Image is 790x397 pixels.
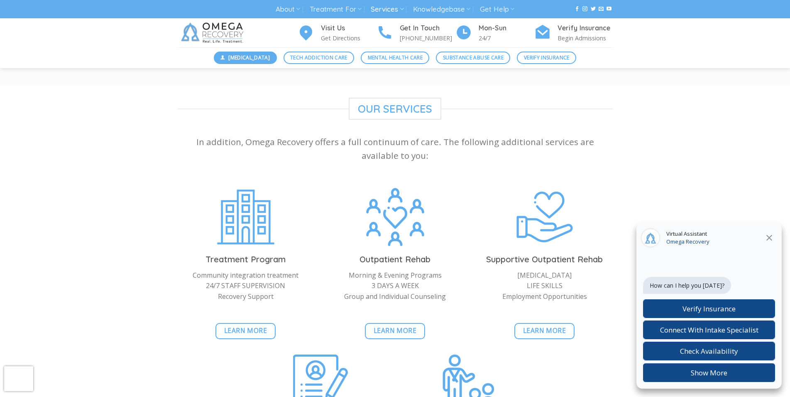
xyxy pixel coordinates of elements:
a: Learn More [215,323,276,339]
a: Follow on YouTube [607,6,611,12]
a: Knowledgebase [413,2,470,17]
h3: Treatment Program [177,253,314,266]
span: Mental Health Care [368,54,423,62]
h4: Get In Touch [400,23,455,34]
span: Tech Addiction Care [290,54,347,62]
a: Follow on Instagram [582,6,587,12]
h4: Verify Insurance [558,23,613,34]
a: Follow on Facebook [575,6,580,12]
a: Send us an email [599,6,604,12]
p: Begin Admissions [558,33,613,43]
a: [MEDICAL_DATA] [214,52,277,64]
h4: Visit Us [321,23,377,34]
h4: Mon-Sun [479,23,534,34]
h3: Supportive Outpatient Rehab [476,253,613,266]
span: Substance Abuse Care [443,54,504,62]
a: Tech Addiction Care [284,52,355,64]
a: Substance Abuse Care [436,52,510,64]
p: Morning & Evening Programs 3 DAYS A WEEK Group and Individual Counseling [327,270,464,302]
span: Our Services [349,98,442,120]
span: Verify Insurance [524,54,570,62]
a: Mental Health Care [361,52,429,64]
p: 24/7 [479,33,534,43]
a: Follow on Twitter [591,6,596,12]
a: Learn More [514,323,575,339]
a: Services [371,2,404,17]
a: Get In Touch [PHONE_NUMBER] [377,23,455,43]
a: Learn More [365,323,425,339]
p: Get Directions [321,33,377,43]
p: [MEDICAL_DATA] LIFE SKILLS Employment Opportunities [476,270,613,302]
p: Community integration treatment 24/7 STAFF SUPERVISION Recovery Support [177,270,314,302]
img: Omega Recovery [177,18,250,47]
a: Get Help [480,2,514,17]
p: In addition, Omega Recovery offers a full continuum of care. The following additional services ar... [177,135,613,163]
span: Learn More [374,325,417,336]
a: Verify Insurance [517,52,576,64]
a: About [276,2,300,17]
a: Treatment For [310,2,362,17]
span: [MEDICAL_DATA] [228,54,270,62]
h3: Outpatient Rehab [327,253,464,266]
p: [PHONE_NUMBER] [400,33,455,43]
a: Verify Insurance Begin Admissions [534,23,613,43]
span: Learn More [523,325,566,336]
a: Visit Us Get Directions [298,23,377,43]
span: Learn More [224,325,267,336]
